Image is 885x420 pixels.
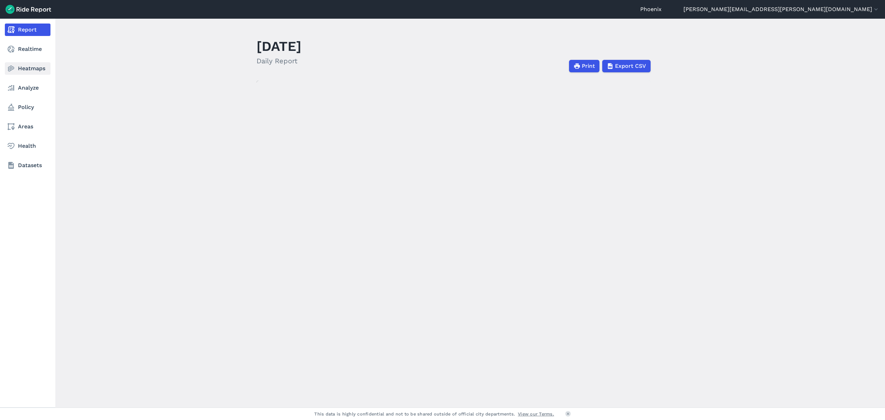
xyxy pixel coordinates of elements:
[640,5,662,13] a: Phoenix
[518,411,554,417] a: View our Terms.
[5,24,50,36] a: Report
[683,5,879,13] button: [PERSON_NAME][EMAIL_ADDRESS][PERSON_NAME][DOMAIN_NAME]
[5,101,50,113] a: Policy
[5,120,50,133] a: Areas
[5,62,50,75] a: Heatmaps
[582,62,595,70] span: Print
[6,5,51,14] img: Ride Report
[5,140,50,152] a: Health
[569,60,599,72] button: Print
[257,56,301,66] h2: Daily Report
[5,159,50,172] a: Datasets
[602,60,651,72] button: Export CSV
[257,37,301,56] h1: [DATE]
[615,62,646,70] span: Export CSV
[5,43,50,55] a: Realtime
[5,82,50,94] a: Analyze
